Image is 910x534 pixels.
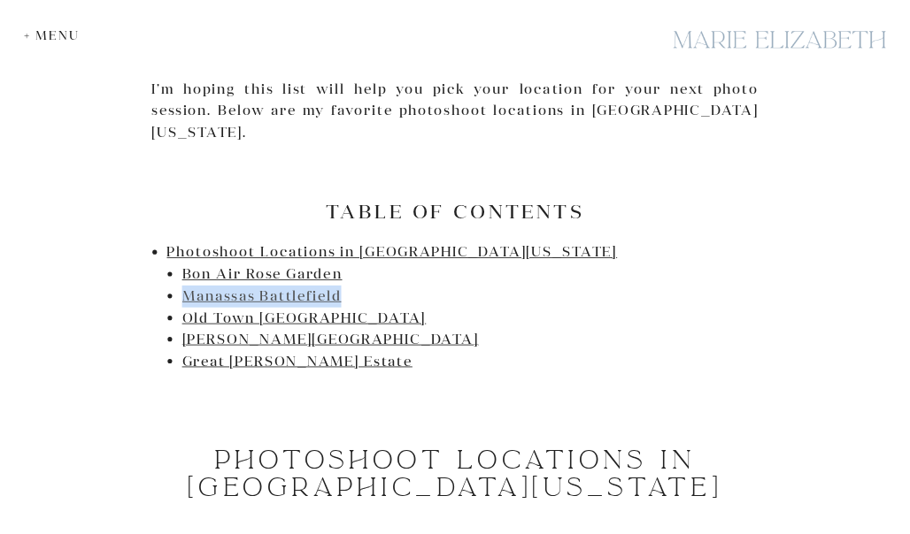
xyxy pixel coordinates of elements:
p: I’m hoping this list will help you pick your location for your next photo session. Below are my f... [151,79,758,144]
div: + Menu [24,28,87,42]
h2: Table of Contents [151,200,758,224]
a: Bon Air Rose Garden [182,265,343,283]
a: Manassas Battlefield [182,286,342,304]
a: [PERSON_NAME][GEOGRAPHIC_DATA] [182,331,479,348]
a: Photoshoot Locations in [GEOGRAPHIC_DATA][US_STATE] [166,243,617,261]
a: Old Town [GEOGRAPHIC_DATA] [182,309,427,326]
a: Great [PERSON_NAME] Estate [182,352,413,370]
h1: Photoshoot Locations in [GEOGRAPHIC_DATA][US_STATE] [151,446,758,501]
